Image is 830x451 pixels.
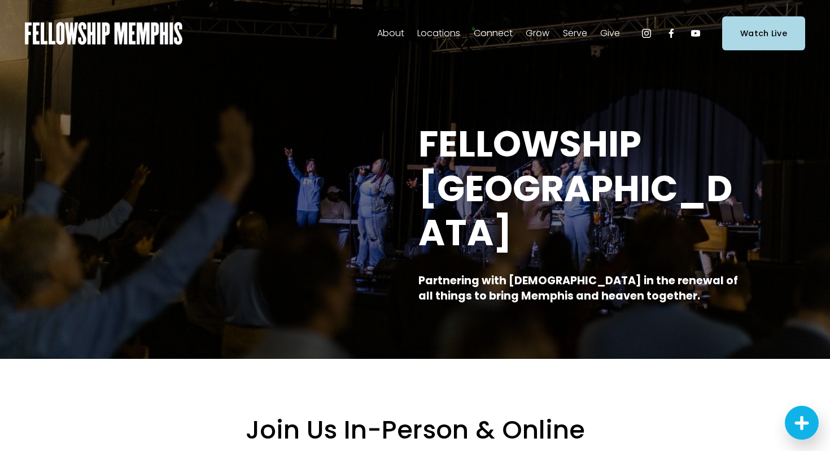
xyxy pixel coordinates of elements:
[418,119,732,258] strong: FELLOWSHIP [GEOGRAPHIC_DATA]
[600,24,620,42] a: folder dropdown
[722,16,805,50] a: Watch Live
[25,22,182,45] img: Fellowship Memphis
[563,25,587,42] span: Serve
[600,25,620,42] span: Give
[563,24,587,42] a: folder dropdown
[666,28,677,39] a: Facebook
[418,273,740,303] strong: Partnering with [DEMOGRAPHIC_DATA] in the renewal of all things to bring Memphis and heaven toget...
[690,28,701,39] a: YouTube
[526,24,549,42] a: folder dropdown
[474,25,513,42] span: Connect
[526,25,549,42] span: Grow
[641,28,652,39] a: Instagram
[76,414,754,446] h2: Join Us In-Person & Online
[417,24,460,42] a: folder dropdown
[417,25,460,42] span: Locations
[377,24,404,42] a: folder dropdown
[474,24,513,42] a: folder dropdown
[377,25,404,42] span: About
